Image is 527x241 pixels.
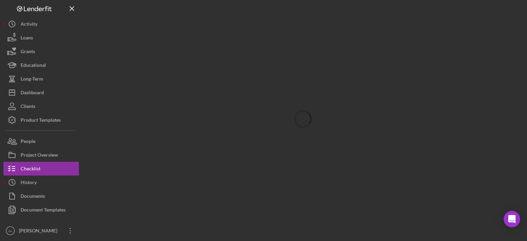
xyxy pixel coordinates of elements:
div: Activity [21,17,37,33]
button: Long-Term [3,72,79,86]
button: AL[PERSON_NAME] [3,224,79,238]
button: Dashboard [3,86,79,99]
button: Project Overview [3,148,79,162]
button: Documents [3,189,79,203]
button: People [3,134,79,148]
div: Grants [21,45,35,60]
button: Grants [3,45,79,58]
button: Document Templates [3,203,79,217]
div: Educational [21,58,46,74]
button: Product Templates [3,113,79,127]
div: Checklist [21,162,40,177]
div: [PERSON_NAME] [17,224,62,239]
button: Checklist [3,162,79,176]
div: Long-Term [21,72,43,87]
div: History [21,176,37,191]
div: People [21,134,35,150]
div: Dashboard [21,86,44,101]
button: Loans [3,31,79,45]
div: Documents [21,189,45,205]
div: Open Intercom Messenger [504,211,520,227]
div: Project Overview [21,148,58,164]
div: Product Templates [21,113,61,129]
button: History [3,176,79,189]
button: Activity [3,17,79,31]
text: AL [8,229,12,233]
div: Document Templates [21,203,66,218]
button: Clients [3,99,79,113]
div: Clients [21,99,35,115]
button: Educational [3,58,79,72]
div: Loans [21,31,33,46]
